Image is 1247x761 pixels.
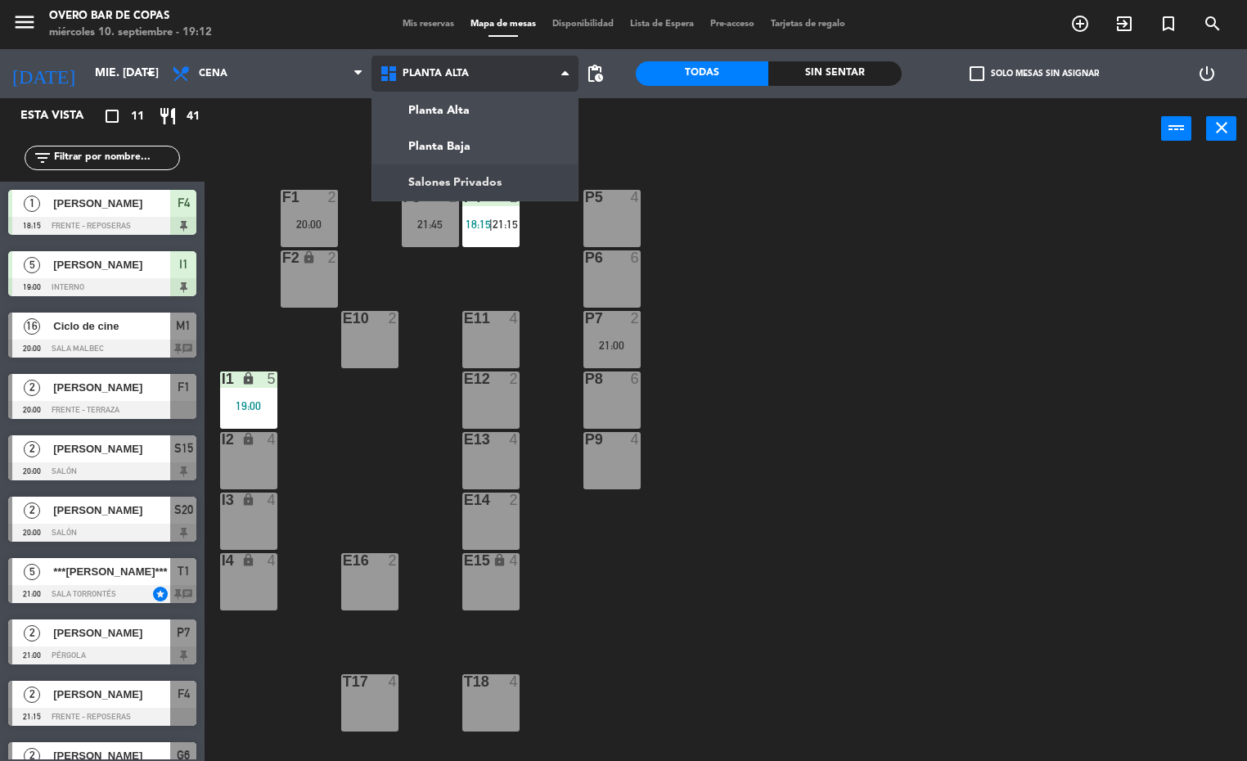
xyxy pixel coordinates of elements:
[53,686,170,703] span: [PERSON_NAME]
[53,440,170,457] span: [PERSON_NAME]
[174,439,193,458] span: S15
[53,379,170,396] span: [PERSON_NAME]
[8,106,118,126] div: Esta vista
[1203,14,1222,34] i: search
[372,164,578,200] a: Salones Privados
[179,254,188,274] span: I1
[585,190,586,205] div: P5
[267,553,277,568] div: 4
[49,25,212,41] div: miércoles 10. septiembre - 19:12
[282,190,283,205] div: F1
[24,380,40,396] span: 2
[220,400,277,412] div: 19:00
[372,92,578,128] a: Planta Alta
[53,195,170,212] span: [PERSON_NAME]
[327,250,337,265] div: 2
[1159,14,1178,34] i: turned_in_not
[509,432,519,447] div: 4
[388,553,398,568] div: 2
[585,311,586,326] div: P7
[1197,64,1217,83] i: power_settings_new
[583,340,641,351] div: 21:00
[343,553,344,568] div: E16
[267,371,277,386] div: 5
[222,553,223,568] div: I4
[630,311,640,326] div: 2
[489,218,493,231] span: |
[630,250,640,265] div: 6
[24,257,40,273] span: 5
[178,193,190,213] span: F4
[53,624,170,642] span: [PERSON_NAME]
[12,10,37,40] button: menu
[241,493,255,507] i: lock
[53,256,170,273] span: [PERSON_NAME]
[24,687,40,703] span: 2
[388,674,398,689] div: 4
[343,311,344,326] div: E10
[222,493,223,507] div: I3
[174,500,193,520] span: S20
[176,316,191,335] span: M1
[178,684,190,704] span: F4
[509,553,519,568] div: 4
[509,311,519,326] div: 4
[177,623,190,642] span: P7
[24,625,40,642] span: 2
[1114,14,1134,34] i: exit_to_app
[24,502,40,519] span: 2
[448,190,458,205] div: 2
[464,674,465,689] div: T18
[267,493,277,507] div: 4
[702,20,763,29] span: Pre-acceso
[199,68,227,79] span: Cena
[178,561,190,581] span: T1
[464,190,465,205] div: F4
[33,148,52,168] i: filter_list
[636,61,768,86] div: Todas
[462,20,544,29] span: Mapa de mesas
[187,107,200,126] span: 41
[509,493,519,507] div: 2
[241,371,255,385] i: lock
[509,674,519,689] div: 4
[768,61,901,86] div: Sin sentar
[464,432,465,447] div: E13
[178,377,190,397] span: F1
[222,371,223,386] div: I1
[1070,14,1090,34] i: add_circle_outline
[1206,116,1236,141] button: close
[464,493,465,507] div: E14
[630,190,640,205] div: 4
[630,432,640,447] div: 4
[585,250,586,265] div: P6
[466,218,491,231] span: 18:15
[24,196,40,212] span: 1
[970,66,984,81] span: check_box_outline_blank
[281,218,338,230] div: 20:00
[302,250,316,264] i: lock
[282,250,283,265] div: F2
[158,106,178,126] i: restaurant
[372,128,578,164] a: Planta Baja
[327,190,337,205] div: 2
[970,66,1099,81] label: Solo mesas sin asignar
[222,432,223,447] div: I2
[140,64,160,83] i: arrow_drop_down
[493,553,506,567] i: lock
[403,190,404,205] div: F3
[509,190,519,205] div: 1
[53,317,170,335] span: Ciclo de cine
[241,432,255,446] i: lock
[53,502,170,519] span: [PERSON_NAME]
[241,553,255,567] i: lock
[24,318,40,335] span: 16
[394,20,462,29] span: Mis reservas
[585,371,586,386] div: P8
[622,20,702,29] span: Lista de Espera
[630,371,640,386] div: 6
[49,8,212,25] div: Overo Bar de Copas
[1167,118,1186,137] i: power_input
[24,564,40,580] span: 5
[493,218,518,231] span: 21:15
